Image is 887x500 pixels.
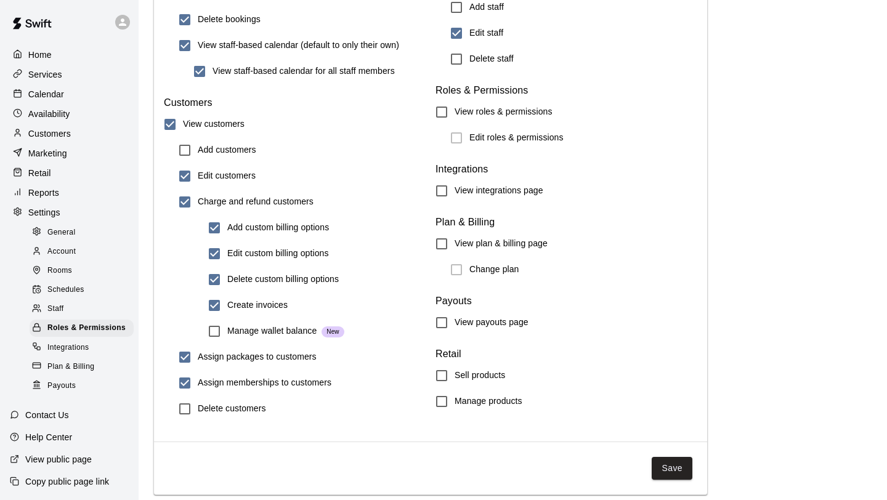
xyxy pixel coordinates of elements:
[455,395,522,408] h6: Manage products
[227,273,339,286] h6: Delete custom billing options
[164,94,426,111] h6: Customers
[455,316,529,329] h6: View payouts page
[30,339,134,357] div: Integrations
[30,242,139,261] a: Account
[28,88,64,100] p: Calendar
[47,303,63,315] span: Staff
[30,338,139,357] a: Integrations
[435,292,697,310] h6: Payouts
[47,361,94,373] span: Plan & Billing
[28,49,52,61] p: Home
[183,118,245,131] h6: View customers
[30,243,134,260] div: Account
[30,300,134,318] div: Staff
[25,409,69,421] p: Contact Us
[30,224,134,241] div: General
[30,300,139,319] a: Staff
[198,13,261,26] h6: Delete bookings
[10,183,129,202] a: Reports
[469,263,519,276] h6: Change plan
[435,82,697,99] h6: Roles & Permissions
[47,265,72,277] span: Rooms
[455,369,505,382] h6: Sell products
[198,402,266,416] h6: Delete customers
[322,327,344,337] span: New
[198,350,317,364] h6: Assign packages to customers
[28,147,67,159] p: Marketing
[30,319,139,338] a: Roles & Permissions
[213,65,395,78] h6: View staff-based calendar for all staff members
[435,214,697,231] h6: Plan & Billing
[469,1,504,14] h6: Add staff
[28,167,51,179] p: Retail
[198,39,399,52] h6: View staff-based calendar (default to only their own)
[30,358,134,376] div: Plan & Billing
[28,127,71,140] p: Customers
[227,299,288,312] h6: Create invoices
[198,169,256,183] h6: Edit customers
[455,237,548,251] h6: View plan & billing page
[227,325,344,338] h6: Manage wallet balance
[30,281,134,299] div: Schedules
[47,246,76,258] span: Account
[435,345,697,363] h6: Retail
[30,262,134,280] div: Rooms
[30,376,139,395] a: Payouts
[28,108,70,120] p: Availability
[10,105,129,123] a: Availability
[30,320,134,337] div: Roles & Permissions
[652,457,692,480] button: Save
[28,68,62,81] p: Services
[227,221,329,235] h6: Add custom billing options
[10,65,129,84] a: Services
[198,376,331,390] h6: Assign memberships to customers
[30,262,139,281] a: Rooms
[198,143,256,157] h6: Add customers
[30,357,139,376] a: Plan & Billing
[227,247,329,260] h6: Edit custom billing options
[10,85,129,103] a: Calendar
[469,131,564,145] h6: Edit roles & permissions
[30,223,139,242] a: General
[30,281,139,300] a: Schedules
[25,431,72,443] p: Help Center
[25,453,92,466] p: View public page
[28,187,59,199] p: Reports
[10,124,129,143] a: Customers
[198,195,314,209] h6: Charge and refund customers
[469,26,503,40] h6: Edit staff
[469,52,514,66] h6: Delete staff
[10,203,129,222] a: Settings
[10,46,129,64] a: Home
[10,164,129,182] a: Retail
[47,284,84,296] span: Schedules
[28,206,60,219] p: Settings
[47,227,76,239] span: General
[435,161,697,178] h6: Integrations
[455,105,553,119] h6: View roles & permissions
[455,184,543,198] h6: View integrations page
[30,377,134,395] div: Payouts
[47,380,76,392] span: Payouts
[47,322,126,334] span: Roles & Permissions
[10,144,129,163] a: Marketing
[25,475,109,488] p: Copy public page link
[47,342,89,354] span: Integrations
